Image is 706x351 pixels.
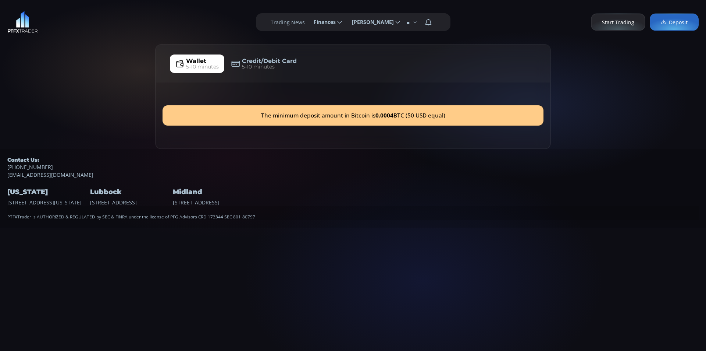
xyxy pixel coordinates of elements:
[242,57,297,66] span: Credit/Debit Card
[186,63,219,71] span: 5-10 minutes
[650,14,699,31] a: Deposit
[7,179,88,206] div: [STREET_ADDRESS][US_STATE]
[347,15,394,29] span: [PERSON_NAME]
[309,15,336,29] span: Finances
[7,206,699,220] div: PTFXTrader is AUTHORIZED & REGULATED by SEC & FINRA under the license of PFG Advisors CRD 173344 ...
[375,112,393,119] b: 0.0004
[7,157,699,163] h5: Contact Us:
[602,18,634,26] span: Start Trading
[242,63,275,71] span: 5-10 minutes
[7,157,699,179] div: [EMAIL_ADDRESS][DOMAIN_NAME]
[170,55,224,73] a: Wallet5-10 minutes
[186,57,206,66] span: Wallet
[7,186,88,198] h4: [US_STATE]
[591,14,645,31] a: Start Trading
[7,11,38,33] img: LOGO
[226,55,302,73] a: Credit/Debit Card5-10 minutes
[173,179,254,206] div: [STREET_ADDRESS]
[90,186,171,198] h4: Lubbock
[661,18,688,26] span: Deposit
[271,18,305,26] label: Trading News
[90,179,171,206] div: [STREET_ADDRESS]
[7,163,699,171] a: [PHONE_NUMBER]
[173,186,254,198] h4: Midland
[163,105,543,126] div: The minimum deposit amount in Bitcoin is BTC (50 USD equal)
